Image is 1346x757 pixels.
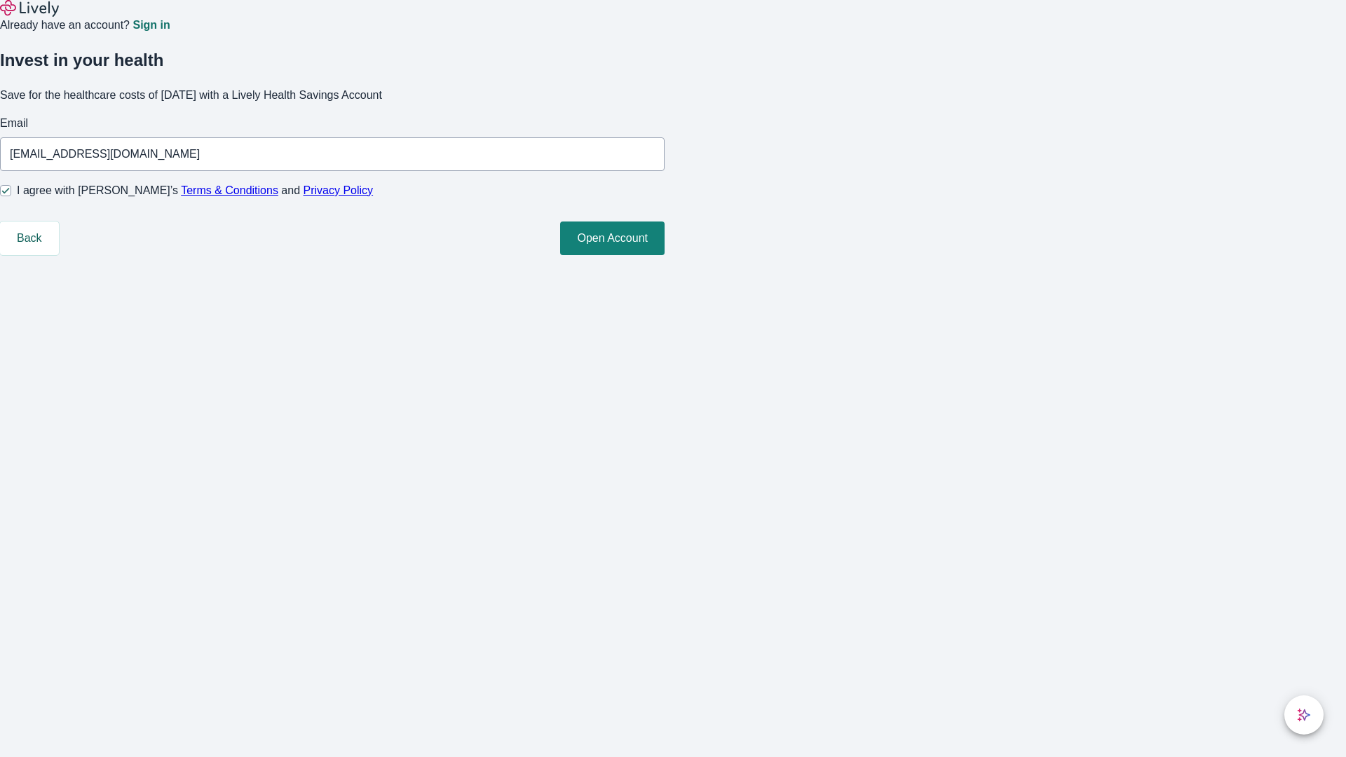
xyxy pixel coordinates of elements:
button: Open Account [560,221,665,255]
a: Terms & Conditions [181,184,278,196]
svg: Lively AI Assistant [1297,708,1311,722]
span: I agree with [PERSON_NAME]’s and [17,182,373,199]
button: chat [1284,695,1324,735]
a: Sign in [132,20,170,31]
a: Privacy Policy [304,184,374,196]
